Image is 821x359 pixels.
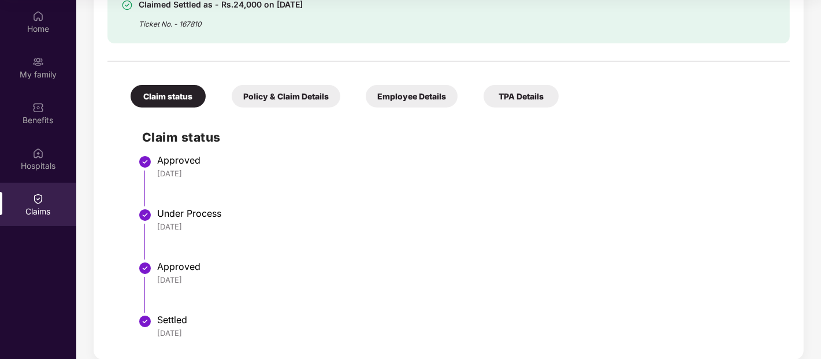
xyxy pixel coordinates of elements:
[139,12,303,29] div: Ticket No. - 167810
[157,261,778,272] div: Approved
[157,154,778,166] div: Approved
[142,128,778,147] h2: Claim status
[366,85,458,108] div: Employee Details
[32,102,44,113] img: svg+xml;base64,PHN2ZyBpZD0iQmVuZWZpdHMiIHhtbG5zPSJodHRwOi8vd3d3LnczLm9yZy8yMDAwL3N2ZyIgd2lkdGg9Ij...
[157,314,778,325] div: Settled
[157,221,778,232] div: [DATE]
[131,85,206,108] div: Claim status
[157,275,778,285] div: [DATE]
[138,314,152,328] img: svg+xml;base64,PHN2ZyBpZD0iU3RlcC1Eb25lLTMyeDMyIiB4bWxucz0iaHR0cDovL3d3dy53My5vcmcvMjAwMC9zdmciIH...
[138,208,152,222] img: svg+xml;base64,PHN2ZyBpZD0iU3RlcC1Eb25lLTMyeDMyIiB4bWxucz0iaHR0cDovL3d3dy53My5vcmcvMjAwMC9zdmciIH...
[32,193,44,205] img: svg+xml;base64,PHN2ZyBpZD0iQ2xhaW0iIHhtbG5zPSJodHRwOi8vd3d3LnczLm9yZy8yMDAwL3N2ZyIgd2lkdGg9IjIwIi...
[484,85,559,108] div: TPA Details
[157,328,778,338] div: [DATE]
[232,85,340,108] div: Policy & Claim Details
[32,56,44,68] img: svg+xml;base64,PHN2ZyB3aWR0aD0iMjAiIGhlaWdodD0iMjAiIHZpZXdCb3g9IjAgMCAyMCAyMCIgZmlsbD0ibm9uZSIgeG...
[32,10,44,22] img: svg+xml;base64,PHN2ZyBpZD0iSG9tZSIgeG1sbnM9Imh0dHA6Ly93d3cudzMub3JnLzIwMDAvc3ZnIiB3aWR0aD0iMjAiIG...
[138,155,152,169] img: svg+xml;base64,PHN2ZyBpZD0iU3RlcC1Eb25lLTMyeDMyIiB4bWxucz0iaHR0cDovL3d3dy53My5vcmcvMjAwMC9zdmciIH...
[138,261,152,275] img: svg+xml;base64,PHN2ZyBpZD0iU3RlcC1Eb25lLTMyeDMyIiB4bWxucz0iaHR0cDovL3d3dy53My5vcmcvMjAwMC9zdmciIH...
[157,168,778,179] div: [DATE]
[32,147,44,159] img: svg+xml;base64,PHN2ZyBpZD0iSG9zcGl0YWxzIiB4bWxucz0iaHR0cDovL3d3dy53My5vcmcvMjAwMC9zdmciIHdpZHRoPS...
[157,208,778,219] div: Under Process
